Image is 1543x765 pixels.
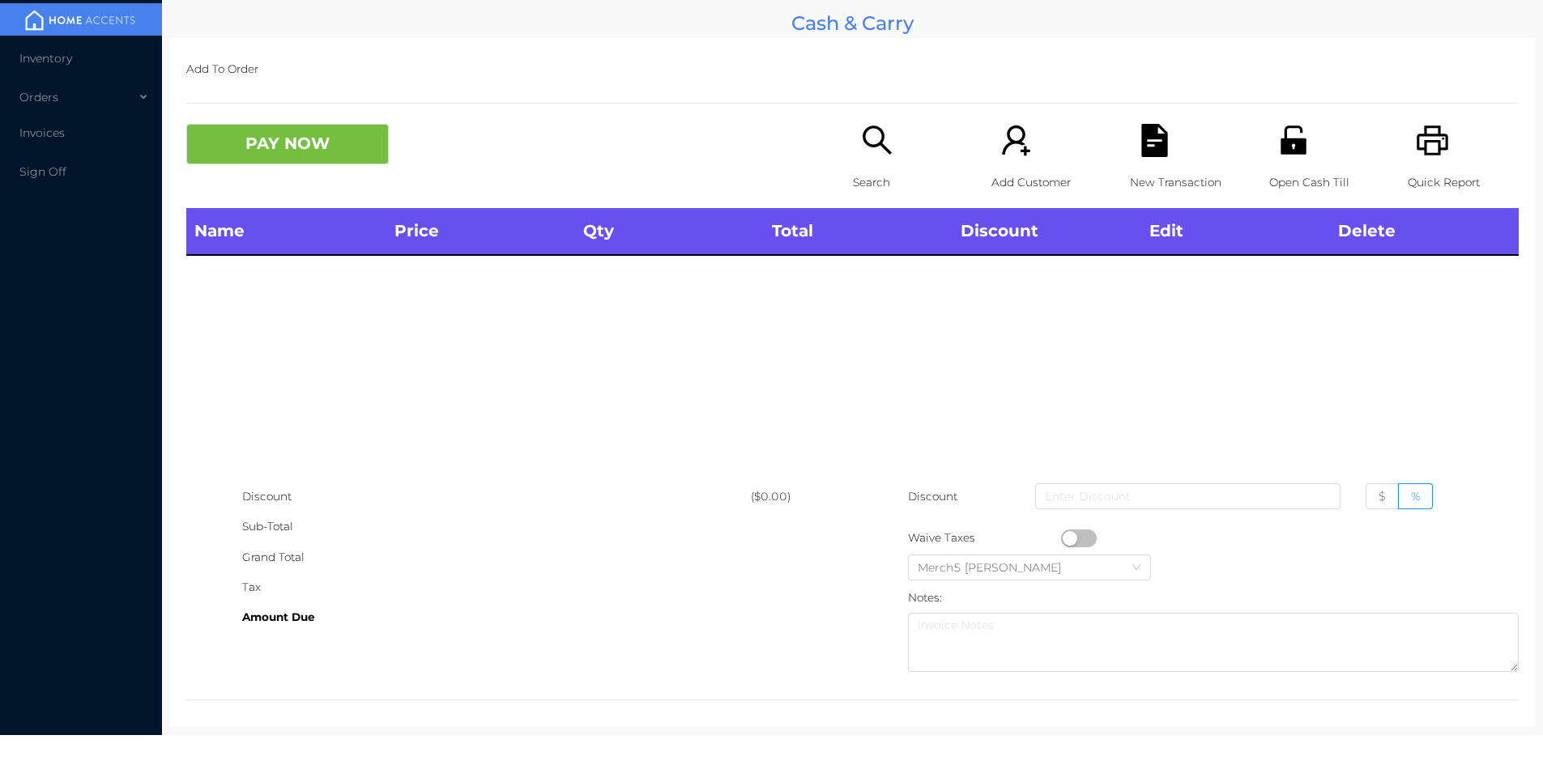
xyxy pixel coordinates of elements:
[242,602,751,632] div: Amount Due
[186,124,389,164] button: PAY NOW
[751,482,853,512] div: ($0.00)
[1411,489,1420,504] span: %
[853,168,964,198] p: Search
[1141,208,1330,255] th: Edit
[1138,124,1171,157] i: icon: file-text
[186,54,1519,84] p: Add To Order
[764,208,953,255] th: Total
[186,208,386,255] th: Name
[1416,124,1449,157] i: icon: printer
[908,523,1060,553] div: Waive Taxes
[1000,124,1033,157] i: icon: user-add
[861,124,894,157] i: icon: search
[1130,168,1241,198] p: New Transaction
[242,482,751,512] div: Discount
[575,208,764,255] th: Qty
[242,572,751,602] div: Tax
[1379,489,1386,504] span: $
[1035,483,1341,509] input: Enter Discount
[908,482,959,512] p: Discount
[1132,563,1141,574] i: icon: down
[386,208,575,255] th: Price
[19,51,72,66] span: Inventory
[991,168,1102,198] p: Add Customer
[1330,208,1519,255] th: Delete
[19,164,66,179] span: Sign Off
[1269,168,1380,198] p: Open Cash Till
[953,208,1141,255] th: Discount
[1277,124,1311,157] i: icon: unlock
[19,125,65,140] span: Invoices
[242,512,751,542] div: Sub-Total
[1408,168,1519,198] p: Quick Report
[170,8,1535,38] div: Cash & Carry
[918,555,1077,580] div: Merch5 Lawrence
[908,591,942,604] label: Notes:
[19,8,141,32] img: mainBanner
[242,542,751,572] div: Grand Total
